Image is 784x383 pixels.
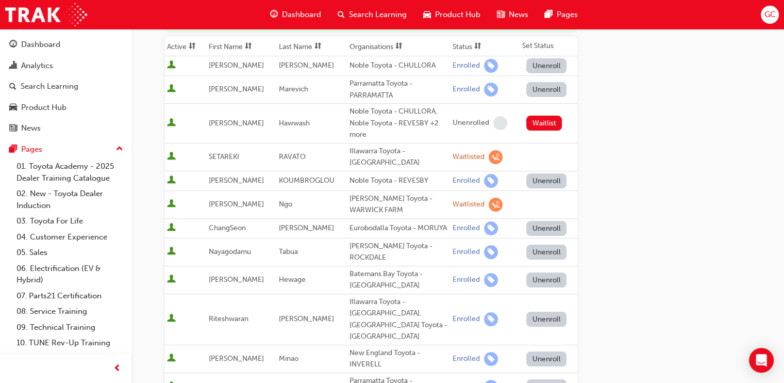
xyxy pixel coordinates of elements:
[453,152,485,162] div: Waitlisted
[453,354,480,364] div: Enrolled
[415,4,489,25] a: car-iconProduct Hub
[167,314,176,324] span: User is active
[314,42,322,51] span: sorting-icon
[489,4,537,25] a: news-iconNews
[209,119,264,127] span: [PERSON_NAME]
[167,84,176,94] span: User is active
[4,35,127,54] a: Dashboard
[484,221,498,235] span: learningRecordVerb_ENROLL-icon
[526,58,566,73] button: Unenroll
[484,83,498,97] span: learningRecordVerb_ENROLL-icon
[338,8,345,21] span: search-icon
[12,245,127,261] a: 05. Sales
[279,314,334,323] span: [PERSON_NAME]
[349,193,448,216] div: [PERSON_NAME] Toyota - WARWICK FARM
[270,8,278,21] span: guage-icon
[474,42,481,51] span: sorting-icon
[453,314,480,324] div: Enrolled
[526,221,566,236] button: Unenroll
[526,116,562,131] button: Waitlist
[279,152,306,161] span: RAVATO
[277,37,347,56] th: Toggle SortBy
[21,60,53,72] div: Analytics
[209,275,264,284] span: [PERSON_NAME]
[493,116,507,130] span: learningRecordVerb_NONE-icon
[12,335,127,351] a: 10. TUNE Rev-Up Training
[9,145,17,154] span: pages-icon
[167,199,176,210] span: User is active
[520,37,577,56] th: Set Status
[282,9,321,21] span: Dashboard
[453,85,480,94] div: Enrolled
[4,119,127,138] a: News
[12,320,127,336] a: 09. Technical Training
[12,304,127,320] a: 08. Service Training
[484,245,498,259] span: learningRecordVerb_ENROLL-icon
[12,261,127,288] a: 06. Electrification (EV & Hybrid)
[209,85,264,93] span: [PERSON_NAME]
[21,102,66,114] div: Product Hub
[167,60,176,71] span: User is active
[453,247,480,257] div: Enrolled
[12,288,127,304] a: 07. Parts21 Certification
[279,247,298,256] span: Tabua
[12,186,127,213] a: 02. New - Toyota Dealer Induction
[209,176,264,185] span: [PERSON_NAME]
[209,354,264,363] span: [PERSON_NAME]
[509,9,528,21] span: News
[749,348,774,373] div: Open Intercom Messenger
[349,9,407,21] span: Search Learning
[484,59,498,73] span: learningRecordVerb_ENROLL-icon
[349,347,448,371] div: New England Toyota - INVERELL
[21,143,42,155] div: Pages
[453,200,485,210] div: Waitlisted
[9,61,17,71] span: chart-icon
[484,174,498,188] span: learningRecordVerb_ENROLL-icon
[262,4,329,25] a: guage-iconDashboard
[349,78,448,101] div: Parramatta Toyota - PARRAMATTA
[489,198,503,212] span: learningRecordVerb_WAITLIST-icon
[545,8,553,21] span: pages-icon
[207,37,277,56] th: Toggle SortBy
[537,4,586,25] a: pages-iconPages
[395,42,403,51] span: sorting-icon
[279,119,310,127] span: Hawwash
[349,106,448,141] div: Noble Toyota - CHULLORA, Noble Toyota - REVESBY +2 more
[764,9,775,21] span: GC
[279,354,298,363] span: Minao
[209,224,246,232] span: ChangSeon
[453,224,480,233] div: Enrolled
[167,118,176,129] span: User is active
[279,61,334,70] span: [PERSON_NAME]
[12,229,127,245] a: 04. Customer Experience
[4,33,127,140] button: DashboardAnalyticsSearch LearningProduct HubNews
[9,124,17,133] span: news-icon
[349,146,448,169] div: Illawarra Toyota - [GEOGRAPHIC_DATA]
[453,61,480,71] div: Enrolled
[453,118,489,128] div: Unenrolled
[5,3,87,26] img: Trak
[453,176,480,186] div: Enrolled
[167,354,176,364] span: User is active
[349,268,448,292] div: Batemans Bay Toyota - [GEOGRAPHIC_DATA]
[279,224,334,232] span: [PERSON_NAME]
[209,314,248,323] span: Riteshwaran
[329,4,415,25] a: search-iconSearch Learning
[349,60,448,72] div: Noble Toyota - CHULLORA
[489,150,503,164] span: learningRecordVerb_WAITLIST-icon
[526,173,566,188] button: Unenroll
[12,213,127,229] a: 03. Toyota For Life
[21,122,41,134] div: News
[435,9,480,21] span: Product Hub
[349,241,448,264] div: [PERSON_NAME] Toyota - ROCKDALE
[4,140,127,159] button: Pages
[453,275,480,285] div: Enrolled
[526,82,566,97] button: Unenroll
[21,39,60,51] div: Dashboard
[349,222,448,234] div: Eurobodalla Toyota - MORUYA
[497,8,505,21] span: news-icon
[167,175,176,186] span: User is active
[279,85,308,93] span: Marevich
